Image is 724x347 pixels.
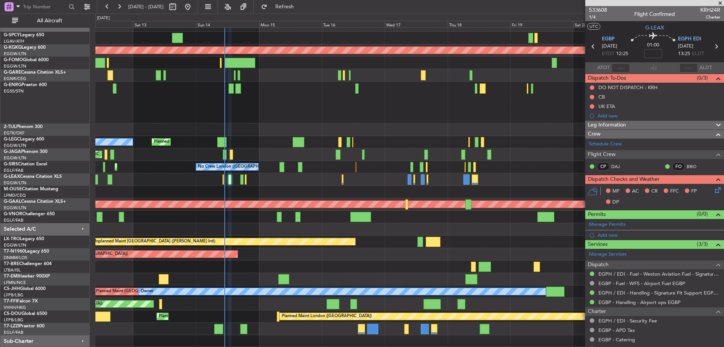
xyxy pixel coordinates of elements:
[598,232,720,238] div: Add new
[573,21,636,28] div: Sat 20
[678,43,693,50] span: [DATE]
[4,193,26,198] a: LFMD/CEQ
[687,163,704,170] a: BBO
[632,188,639,195] span: AC
[4,39,24,44] a: LGAV/ATH
[602,43,617,50] span: [DATE]
[4,292,23,298] a: LFPB/LBG
[598,290,720,296] a: EGPH / EDI - Handling - Signature Flt Support EGPH / EDI
[678,50,690,58] span: 13:25
[4,187,22,191] span: M-OUSE
[8,15,82,27] button: All Aircraft
[598,103,615,109] div: UK ETA
[588,240,607,249] span: Services
[4,249,49,254] a: T7-N1960Legacy 650
[4,255,27,261] a: DNMM/LOS
[282,311,372,322] div: Planned Maint London ([GEOGRAPHIC_DATA])
[699,64,712,72] span: ALDT
[588,210,606,219] span: Permits
[117,161,236,173] div: Planned Maint [GEOGRAPHIC_DATA] ([GEOGRAPHIC_DATA])
[4,33,20,37] span: G-SPCY
[4,274,50,279] a: T7-EMIHawker 900XP
[4,317,23,323] a: LFPB/LBG
[4,180,26,186] a: EGGW/LTN
[611,163,628,170] a: DAJ
[141,286,153,297] div: Owner
[588,307,606,316] span: Charter
[4,324,19,328] span: T7-LZZI
[651,188,658,195] span: CR
[4,155,26,161] a: EGGW/LTN
[691,188,697,195] span: FP
[597,64,610,72] span: ATOT
[4,267,21,273] a: LTBA/ISL
[4,262,52,266] a: T7-BREChallenger 604
[587,23,600,30] button: UTC
[510,21,573,28] div: Fri 19
[700,14,720,20] span: Charter
[4,299,38,304] a: T7-FFIFalcon 7X
[4,58,23,62] span: G-FOMO
[4,63,26,69] a: EGGW/LTN
[4,125,16,129] span: 2-TIJL
[4,70,21,75] span: G-GARE
[4,150,21,154] span: G-JAGA
[4,58,49,62] a: G-FOMOGlobal 6000
[4,312,21,316] span: CS-DOU
[198,161,278,173] div: No Crew London ([GEOGRAPHIC_DATA])
[4,324,44,328] a: T7-LZZIPraetor 600
[602,35,615,43] span: EGBP
[385,21,448,28] div: Wed 17
[4,130,25,136] a: EGTK/OXF
[678,35,701,43] span: EGPH EDI
[4,70,66,75] a: G-GARECessna Citation XLS+
[589,221,626,228] a: Manage Permits
[4,83,47,87] a: G-ENRGPraetor 600
[4,174,20,179] span: G-LEAX
[71,21,133,28] div: Fri 12
[697,210,708,218] span: (0/0)
[598,336,635,343] a: EGBP - Catering
[588,121,626,130] span: Leg Information
[4,330,23,335] a: EGLF/FAB
[4,212,55,216] a: G-VNORChallenger 650
[598,271,720,277] a: EGPH / EDI - Fuel - Weston Aviation Fuel - Signature - EGPH / EDI
[4,33,44,37] a: G-SPCYLegacy 650
[93,236,215,247] div: Unplanned Maint [GEOGRAPHIC_DATA] ([PERSON_NAME] Intl)
[4,88,24,94] a: EGSS/STN
[4,137,44,142] a: G-LEGCLegacy 600
[588,130,601,139] span: Crew
[4,45,21,50] span: G-KGKG
[598,94,605,100] div: CB
[598,84,658,91] div: DO NOT DISPATCH : KRH
[647,42,659,49] span: 01:00
[692,50,704,58] span: ELDT
[589,251,627,258] a: Manage Services
[448,21,511,28] div: Thu 18
[4,312,47,316] a: CS-DOUGlobal 6500
[598,327,635,333] a: EGBP - APD Tax
[4,76,26,82] a: EGNR/CEG
[4,299,17,304] span: T7-FFI
[4,162,47,167] a: G-SIRSCitation Excel
[4,274,18,279] span: T7-EMI
[612,63,630,72] input: --:--
[598,318,657,324] a: EGPH / EDI - Security Fee
[612,199,619,206] span: DP
[612,188,620,195] span: MF
[154,136,273,148] div: Planned Maint [GEOGRAPHIC_DATA] ([GEOGRAPHIC_DATA])
[4,174,62,179] a: G-LEAXCessna Citation XLS
[4,217,23,223] a: EGLF/FAB
[697,240,708,248] span: (3/3)
[23,1,66,12] input: Trip Number
[4,45,46,50] a: G-KGKGLegacy 600
[41,149,160,160] div: Planned Maint [GEOGRAPHIC_DATA] ([GEOGRAPHIC_DATA])
[589,14,607,20] span: 1/4
[4,199,66,204] a: G-GAALCessna Citation XLS+
[4,205,26,211] a: EGGW/LTN
[602,50,614,58] span: ETOT
[128,3,164,10] span: [DATE] - [DATE]
[4,51,26,57] a: EGGW/LTN
[133,21,196,28] div: Sat 13
[589,140,622,148] a: Schedule Crew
